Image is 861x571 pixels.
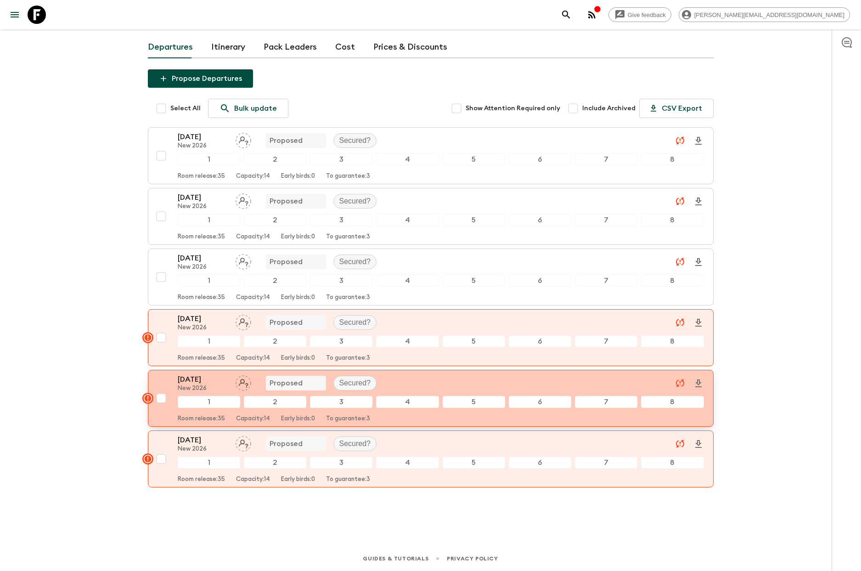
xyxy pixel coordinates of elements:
p: [DATE] [178,435,228,446]
p: [DATE] [178,131,228,142]
div: 7 [575,396,637,408]
div: 1 [178,275,240,287]
svg: Download Onboarding [693,378,704,389]
a: Cost [335,36,355,58]
p: [DATE] [178,313,228,324]
p: Secured? [339,317,371,328]
p: To guarantee: 3 [326,415,370,423]
p: Secured? [339,196,371,207]
a: Prices & Discounts [373,36,447,58]
div: 8 [641,335,703,347]
div: Secured? [333,315,377,330]
div: 3 [310,457,372,469]
p: Secured? [339,438,371,449]
div: 5 [443,335,505,347]
p: Capacity: 14 [236,233,270,241]
div: 7 [575,457,637,469]
span: Assign pack leader [236,439,251,446]
div: 5 [443,275,505,287]
div: 4 [376,275,439,287]
p: Proposed [270,317,303,328]
p: Room release: 35 [178,476,225,483]
div: 2 [244,153,306,165]
div: 2 [244,457,306,469]
div: Secured? [333,133,377,148]
p: Early birds: 0 [281,294,315,301]
div: 8 [641,275,703,287]
div: 1 [178,335,240,347]
span: Assign pack leader [236,257,251,264]
div: 7 [575,153,637,165]
button: Propose Departures [148,69,253,88]
p: To guarantee: 3 [326,233,370,241]
svg: Download Onboarding [693,136,704,147]
button: [DATE]New 2026Assign pack leaderProposedSecured?12345678Room release:35Capacity:14Early birds:0To... [148,370,714,427]
div: 6 [509,457,571,469]
div: 3 [310,275,372,287]
div: 1 [178,457,240,469]
svg: Unable to sync - Check prices and secured [675,256,686,267]
div: 5 [443,396,505,408]
a: Itinerary [211,36,245,58]
svg: Unable to sync - Check prices and secured [675,196,686,207]
p: Proposed [270,135,303,146]
div: 7 [575,275,637,287]
p: To guarantee: 3 [326,173,370,180]
a: Give feedback [608,7,671,22]
svg: Download Onboarding [693,317,704,328]
p: To guarantee: 3 [326,476,370,483]
div: Secured? [333,254,377,269]
p: Early birds: 0 [281,173,315,180]
p: Capacity: 14 [236,476,270,483]
div: 1 [178,396,240,408]
div: 8 [641,214,703,226]
p: Secured? [339,378,371,389]
p: New 2026 [178,324,228,332]
button: [DATE]New 2026Assign pack leaderProposedSecured?12345678Room release:35Capacity:14Early birds:0To... [148,249,714,305]
span: Give feedback [623,11,671,18]
svg: Unable to sync - Check prices and secured [675,317,686,328]
span: Assign pack leader [236,136,251,143]
p: To guarantee: 3 [326,294,370,301]
p: New 2026 [178,385,228,392]
p: [DATE] [178,192,228,203]
a: Privacy Policy [447,554,498,564]
p: New 2026 [178,446,228,453]
div: 3 [310,396,372,408]
p: Capacity: 14 [236,173,270,180]
p: Secured? [339,256,371,267]
button: [DATE]New 2026Assign pack leaderProposedSecured?12345678Room release:35Capacity:14Early birds:0To... [148,430,714,487]
div: 1 [178,214,240,226]
a: Departures [148,36,193,58]
svg: Unable to sync - Check prices and secured [675,378,686,389]
div: 4 [376,153,439,165]
div: 8 [641,153,703,165]
div: 5 [443,214,505,226]
p: Bulk update [234,103,277,114]
a: Bulk update [208,99,288,118]
span: Include Archived [582,104,636,113]
button: [DATE]New 2026Assign pack leaderProposedSecured?12345678Room release:35Capacity:14Early birds:0To... [148,127,714,184]
div: 5 [443,457,505,469]
div: 8 [641,396,703,408]
button: menu [6,6,24,24]
p: Early birds: 0 [281,415,315,423]
div: 7 [575,335,637,347]
p: Early birds: 0 [281,476,315,483]
div: 2 [244,275,306,287]
div: 6 [509,396,571,408]
svg: Unable to sync - Check prices and secured [675,438,686,449]
svg: Download Onboarding [693,257,704,268]
span: Assign pack leader [236,378,251,385]
div: 2 [244,214,306,226]
p: Early birds: 0 [281,355,315,362]
div: [PERSON_NAME][EMAIL_ADDRESS][DOMAIN_NAME] [679,7,850,22]
button: [DATE]New 2026Assign pack leaderProposedSecured?12345678Room release:35Capacity:14Early birds:0To... [148,309,714,366]
div: 4 [376,396,439,408]
p: Proposed [270,438,303,449]
div: 1 [178,153,240,165]
div: Secured? [333,194,377,209]
p: Capacity: 14 [236,415,270,423]
div: 6 [509,335,571,347]
div: Secured? [333,376,377,390]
